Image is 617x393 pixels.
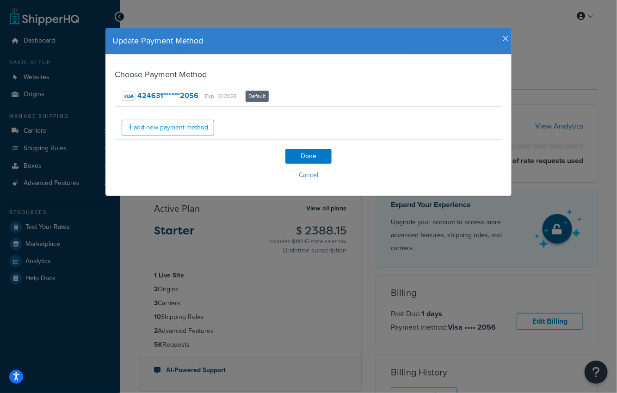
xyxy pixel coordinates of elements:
small: Exp. 12/2028 [205,92,237,100]
img: visa.png [122,92,136,101]
span: Default [246,91,269,102]
h4: Choose Payment Method [115,68,502,81]
a: add new payment method [122,120,214,135]
input: Done [285,149,332,164]
h4: Update Payment Method [112,35,505,47]
button: Cancel [115,168,502,182]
